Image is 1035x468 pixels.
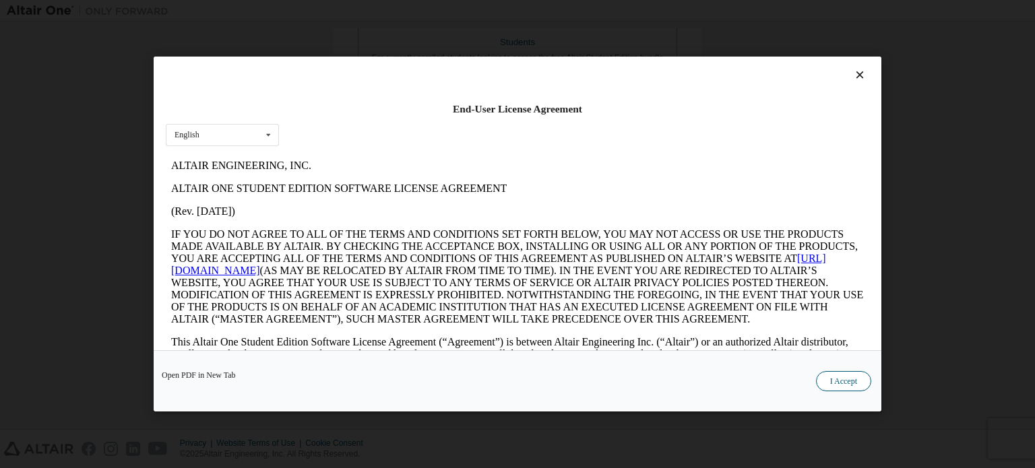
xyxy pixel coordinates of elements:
[166,102,869,116] div: End-User License Agreement
[5,51,698,63] p: (Rev. [DATE])
[816,371,871,391] button: I Accept
[5,98,660,122] a: [URL][DOMAIN_NAME]
[5,182,698,230] p: This Altair One Student Edition Software License Agreement (“Agreement”) is between Altair Engine...
[5,28,698,40] p: ALTAIR ONE STUDENT EDITION SOFTWARE LICENSE AGREEMENT
[5,74,698,171] p: IF YOU DO NOT AGREE TO ALL OF THE TERMS AND CONDITIONS SET FORTH BELOW, YOU MAY NOT ACCESS OR USE...
[162,371,236,379] a: Open PDF in New Tab
[175,131,199,139] div: English
[5,5,698,18] p: ALTAIR ENGINEERING, INC.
